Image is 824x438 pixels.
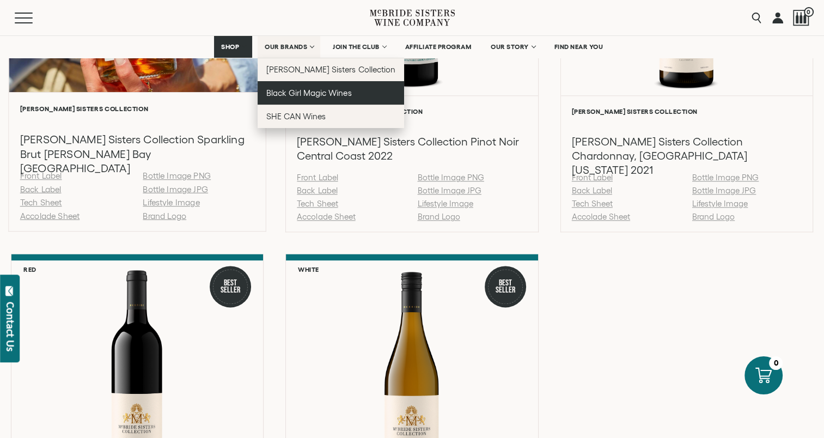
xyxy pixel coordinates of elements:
h3: [PERSON_NAME] Sisters Collection Sparkling Brut [PERSON_NAME] Bay [GEOGRAPHIC_DATA] [20,132,255,176]
h6: White [298,266,319,273]
span: SHE CAN Wines [266,112,326,121]
a: Front Label [297,173,338,182]
a: Back Label [572,186,612,195]
span: OUR STORY [491,43,529,51]
span: OUR BRANDS [265,43,307,51]
div: 0 [769,356,783,370]
span: 0 [804,7,814,17]
a: Accolade Sheet [572,212,630,221]
a: Front Label [20,171,62,180]
a: Tech Sheet [572,199,613,208]
h3: [PERSON_NAME] Sisters Collection Chardonnay, [GEOGRAPHIC_DATA][US_STATE] 2021 [572,135,802,177]
span: Black Girl Magic Wines [266,88,351,98]
button: Mobile Menu Trigger [15,13,54,23]
h3: [PERSON_NAME] Sisters Collection Pinot Noir Central Coast 2022 [297,135,527,163]
div: Contact Us [5,302,16,351]
h6: [PERSON_NAME] Sisters Collection [20,105,255,112]
h6: [PERSON_NAME] Sisters Collection [572,108,802,115]
a: Brand Logo [692,212,735,221]
a: Bottle Image JPG [417,186,481,195]
a: Black Girl Magic Wines [258,81,404,105]
a: Bottle Image JPG [692,186,756,195]
span: FIND NEAR YOU [554,43,603,51]
a: FIND NEAR YOU [547,36,611,58]
a: Accolade Sheet [20,211,80,220]
a: OUR BRANDS [258,36,320,58]
a: Bottle Image PNG [143,171,211,180]
a: Brand Logo [417,212,460,221]
a: Bottle Image PNG [417,173,484,182]
h6: Red [23,266,36,273]
a: Back Label [297,186,337,195]
a: Back Label [20,184,62,193]
span: SHOP [221,43,240,51]
a: Tech Sheet [297,199,338,208]
a: OUR STORY [484,36,542,58]
a: Brand Logo [143,211,186,220]
a: Bottle Image PNG [692,173,759,182]
span: [PERSON_NAME] Sisters Collection [266,65,395,74]
a: JOIN THE CLUB [326,36,393,58]
a: Lifestyle Image [692,199,748,208]
span: JOIN THE CLUB [333,43,380,51]
a: Bottle Image JPG [143,184,208,193]
span: AFFILIATE PROGRAM [405,43,472,51]
a: Front Label [572,173,613,182]
a: Tech Sheet [20,198,62,207]
a: Lifestyle Image [143,198,199,207]
a: SHOP [214,36,252,58]
a: AFFILIATE PROGRAM [398,36,479,58]
a: Accolade Sheet [297,212,355,221]
a: [PERSON_NAME] Sisters Collection [258,58,404,81]
a: SHE CAN Wines [258,105,404,128]
h6: [PERSON_NAME] Sisters Collection [297,108,527,115]
a: Lifestyle Image [417,199,473,208]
